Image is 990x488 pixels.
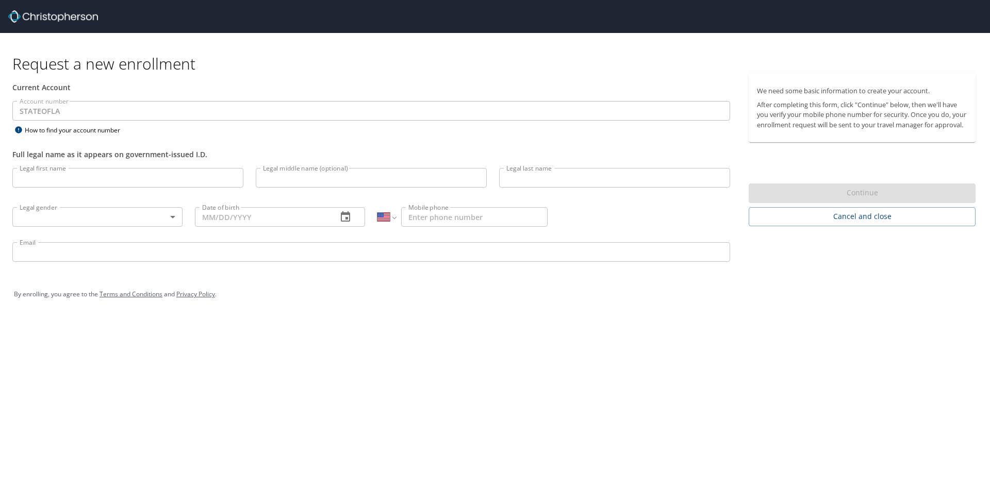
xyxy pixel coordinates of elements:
div: How to find your account number [12,124,141,137]
input: Enter phone number [401,207,548,227]
p: After completing this form, click "Continue" below, then we'll have you verify your mobile phone ... [757,100,967,130]
a: Privacy Policy [176,290,215,298]
p: We need some basic information to create your account. [757,86,967,96]
span: Cancel and close [757,210,967,223]
div: By enrolling, you agree to the and . [14,281,976,307]
img: cbt logo [8,10,98,23]
div: ​ [12,207,183,227]
button: Cancel and close [749,207,976,226]
input: MM/DD/YYYY [195,207,329,227]
div: Current Account [12,82,730,93]
div: Full legal name as it appears on government-issued I.D. [12,149,730,160]
a: Terms and Conditions [100,290,162,298]
h1: Request a new enrollment [12,54,984,74]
